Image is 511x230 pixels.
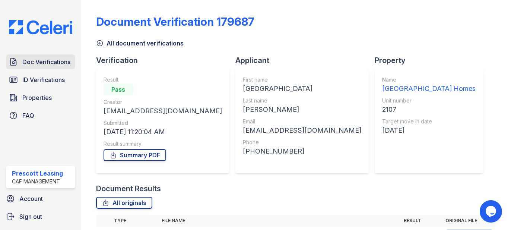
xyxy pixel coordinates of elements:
[96,55,235,66] div: Verification
[382,125,476,136] div: [DATE]
[6,108,75,123] a: FAQ
[235,55,375,66] div: Applicant
[104,140,222,148] div: Result summary
[243,97,361,104] div: Last name
[6,90,75,105] a: Properties
[104,98,222,106] div: Creator
[480,200,504,223] iframe: chat widget
[19,212,42,221] span: Sign out
[96,197,152,209] a: All originals
[243,139,361,146] div: Phone
[382,76,476,84] div: Name
[3,209,78,224] a: Sign out
[382,97,476,104] div: Unit number
[12,178,63,185] div: CAF Management
[96,15,254,28] div: Document Verification 179687
[243,118,361,125] div: Email
[442,215,496,227] th: Original file
[6,72,75,87] a: ID Verifications
[104,84,133,95] div: Pass
[22,75,65,84] span: ID Verifications
[243,84,361,94] div: [GEOGRAPHIC_DATA]
[375,55,489,66] div: Property
[12,169,63,178] div: Prescott Leasing
[19,194,43,203] span: Account
[111,215,159,227] th: Type
[22,57,70,66] span: Doc Verifications
[104,76,222,84] div: Result
[104,149,166,161] a: Summary PDF
[3,191,78,206] a: Account
[382,76,476,94] a: Name [GEOGRAPHIC_DATA] Homes
[104,127,222,137] div: [DATE] 11:20:04 AM
[159,215,401,227] th: File name
[382,104,476,115] div: 2107
[243,104,361,115] div: [PERSON_NAME]
[382,84,476,94] div: [GEOGRAPHIC_DATA] Homes
[243,125,361,136] div: [EMAIL_ADDRESS][DOMAIN_NAME]
[3,20,78,34] img: CE_Logo_Blue-a8612792a0a2168367f1c8372b55b34899dd931a85d93a1a3d3e32e68fde9ad4.png
[104,106,222,116] div: [EMAIL_ADDRESS][DOMAIN_NAME]
[22,93,52,102] span: Properties
[6,54,75,69] a: Doc Verifications
[382,118,476,125] div: Target move in date
[22,111,34,120] span: FAQ
[96,39,184,48] a: All document verifications
[243,146,361,157] div: [PHONE_NUMBER]
[243,76,361,84] div: First name
[104,119,222,127] div: Submitted
[96,183,161,194] div: Document Results
[401,215,442,227] th: Result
